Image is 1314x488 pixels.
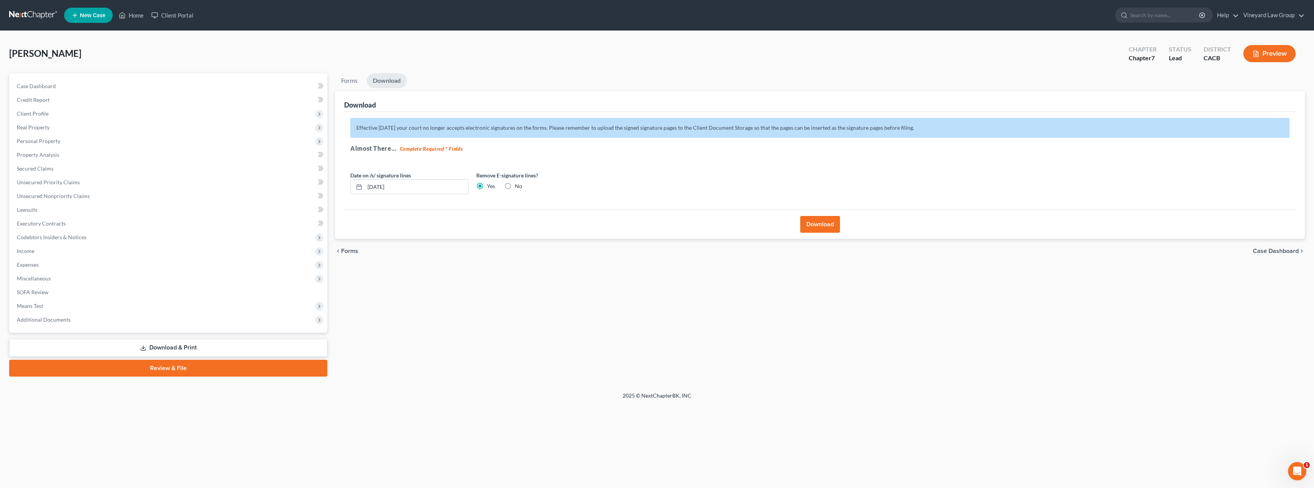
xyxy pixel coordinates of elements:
[476,171,595,179] label: Remove E-signature lines?
[365,180,468,194] input: MM/DD/YYYY
[17,151,59,158] span: Property Analysis
[115,8,147,22] a: Home
[1213,8,1239,22] a: Help
[1288,462,1306,480] iframe: Intercom live chat
[1253,248,1305,254] a: Case Dashboard chevron_right
[439,392,875,406] div: 2025 © NextChapterBK, INC
[344,100,376,110] div: Download
[9,360,327,377] a: Review & File
[17,234,86,240] span: Codebtors Insiders & Notices
[11,148,327,162] a: Property Analysis
[1129,54,1157,63] div: Chapter
[17,97,50,103] span: Credit Report
[335,73,364,88] a: Forms
[17,110,49,117] span: Client Profile
[80,13,105,18] span: New Case
[335,248,369,254] button: chevron_left Forms
[11,217,327,230] a: Executory Contracts
[350,144,1290,153] h5: Almost There...
[800,216,840,233] button: Download
[350,171,411,179] label: Date on /s/ signature lines
[11,285,327,299] a: SOFA Review
[11,93,327,107] a: Credit Report
[11,176,327,189] a: Unsecured Priority Claims
[17,193,90,199] span: Unsecured Nonpriority Claims
[11,203,327,217] a: Lawsuits
[17,289,49,295] span: SOFA Review
[1169,45,1191,54] div: Status
[367,73,407,88] a: Download
[17,83,56,89] span: Case Dashboard
[350,118,1290,138] p: Effective [DATE] your court no longer accepts electronic signatures on the forms. Please remember...
[1304,462,1310,468] span: 1
[9,339,327,357] a: Download & Print
[17,248,34,254] span: Income
[1253,248,1299,254] span: Case Dashboard
[17,206,37,213] span: Lawsuits
[1204,45,1231,54] div: District
[17,179,80,185] span: Unsecured Priority Claims
[17,316,71,323] span: Additional Documents
[17,138,60,144] span: Personal Property
[17,261,39,268] span: Expenses
[9,48,81,59] span: [PERSON_NAME]
[11,189,327,203] a: Unsecured Nonpriority Claims
[1299,248,1305,254] i: chevron_right
[341,248,358,254] span: Forms
[1169,54,1191,63] div: Lead
[515,182,522,190] label: No
[1243,45,1296,62] button: Preview
[17,275,51,282] span: Miscellaneous
[400,146,463,152] strong: Complete Required * Fields
[1151,54,1155,61] span: 7
[1204,54,1231,63] div: CACB
[17,220,66,227] span: Executory Contracts
[1240,8,1304,22] a: Vineyard Law Group
[147,8,197,22] a: Client Portal
[1130,8,1200,22] input: Search by name...
[11,79,327,93] a: Case Dashboard
[17,124,50,130] span: Real Property
[335,248,341,254] i: chevron_left
[11,162,327,176] a: Secured Claims
[17,165,53,172] span: Secured Claims
[487,182,495,190] label: Yes
[1129,45,1157,54] div: Chapter
[17,303,43,309] span: Means Test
